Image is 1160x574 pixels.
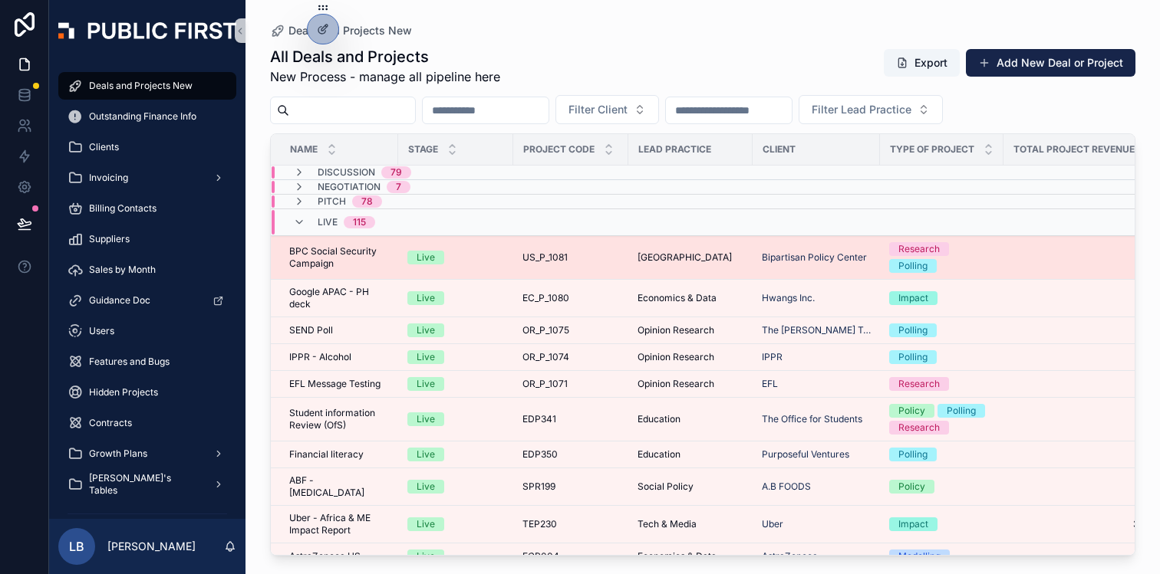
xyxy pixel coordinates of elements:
a: Modelling [889,549,994,563]
span: Stage [408,143,438,156]
div: Impact [898,291,928,305]
a: Policy [889,480,994,494]
a: EFL [762,378,778,390]
div: Research [898,242,940,256]
span: Discussion [318,166,375,179]
a: Polling [889,350,994,364]
a: OR_P_1074 [522,351,619,363]
a: EDP341 [522,413,619,425]
a: Hidden Projects [58,379,236,406]
button: Select Button [555,95,659,124]
div: Live [417,480,435,494]
div: Policy [898,404,925,418]
span: [PERSON_NAME]'s Tables [89,472,201,497]
div: Polling [898,323,928,337]
span: Growth Plans [89,448,147,460]
a: Suppliers [58,225,236,253]
a: Research [889,377,994,391]
span: Billing Contacts [89,202,157,215]
span: [GEOGRAPHIC_DATA] [638,251,732,264]
a: TEP230 [522,518,619,530]
a: Users [58,317,236,345]
span: Pitch [318,195,346,208]
span: SPR199 [522,481,555,493]
span: Clients [89,141,119,153]
a: Financial literacy [289,448,389,461]
span: IPPR - Alcohol [289,351,351,363]
p: [PERSON_NAME] [107,539,196,554]
a: The Office for Students [762,413,862,425]
a: Live [407,377,504,391]
div: Live [417,448,435,461]
a: Outstanding Finance Info [58,103,236,130]
img: App logo [58,22,236,39]
a: EC_P_1080 [522,292,619,304]
a: Live [407,323,504,337]
span: Opinion Research [638,351,714,363]
a: Live [407,350,504,364]
a: Live [407,549,504,563]
div: Live [417,377,435,391]
div: Live [417,517,435,531]
span: Project Code [523,143,595,156]
a: Uber - Africa & ME Impact Report [289,512,389,536]
a: Deals and Projects New [58,72,236,100]
span: ECP004 [522,550,559,563]
span: Contracts [89,417,132,429]
a: A.B FOODS [762,481,811,493]
a: PolicyPollingResearch [889,404,994,435]
a: Economics & Data [638,292,743,304]
span: Bipartisan Policy Center [762,251,867,264]
a: ABF - [MEDICAL_DATA] [289,474,389,499]
span: Deals and Projects New [288,23,412,38]
a: Purposeful Ventures [762,448,871,461]
a: Hwangs Inc. [762,292,815,304]
a: OR_P_1071 [522,378,619,390]
a: Live [407,480,504,494]
span: Hidden Projects [89,386,158,399]
span: Client [763,143,796,156]
button: Select Button [799,95,943,124]
span: Type of Project [890,143,974,156]
span: EDP341 [522,413,556,425]
a: Impact [889,291,994,305]
span: EFL Message Testing [289,378,381,390]
span: Name [290,143,318,156]
a: Live [407,251,504,264]
div: Polling [898,259,928,273]
a: Uber [762,518,871,530]
span: Invoicing [89,172,128,184]
div: Live [417,412,435,426]
a: AstraZeneca [762,550,871,563]
div: 78 [361,195,373,208]
div: Policy [898,480,925,494]
a: Economics & Data [638,550,743,563]
span: The [PERSON_NAME] Trust [762,324,871,336]
span: Education [638,448,681,461]
span: TEP230 [522,518,557,530]
span: Features and Bugs [89,356,170,368]
button: Add New Deal or Project [966,49,1135,77]
div: Polling [898,350,928,364]
a: Live [407,291,504,305]
span: Social Policy [638,481,694,493]
a: Uber [762,518,783,530]
a: US_P_1081 [522,251,619,264]
span: Financial literacy [289,448,364,461]
a: OR_P_1075 [522,324,619,336]
a: Live [407,517,504,531]
span: Sales by Month [89,264,156,276]
a: AstraZeneca [762,550,818,563]
div: 115 [353,216,366,228]
a: A.B FOODS [762,481,871,493]
div: scrollable content [49,61,246,519]
span: Lead Practice [638,143,711,156]
span: SEND Poll [289,324,333,336]
div: Live [417,291,435,305]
